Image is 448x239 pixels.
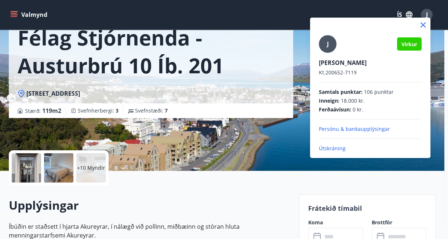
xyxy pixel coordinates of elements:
span: 106 punktar [364,88,394,96]
span: Virkur [401,41,417,48]
span: 18.000 kr. [341,97,365,104]
span: Ferðaávísun : [319,106,351,113]
span: 0 kr. [353,106,363,113]
span: J [327,40,329,48]
span: Samtals punktar : [319,88,363,96]
p: [PERSON_NAME] [319,59,422,67]
p: Kt.200652-7119 [319,69,422,76]
span: Inneign : [319,97,339,104]
p: Útskráning [319,145,422,152]
p: Persónu & bankaupplýsingar [319,125,422,133]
